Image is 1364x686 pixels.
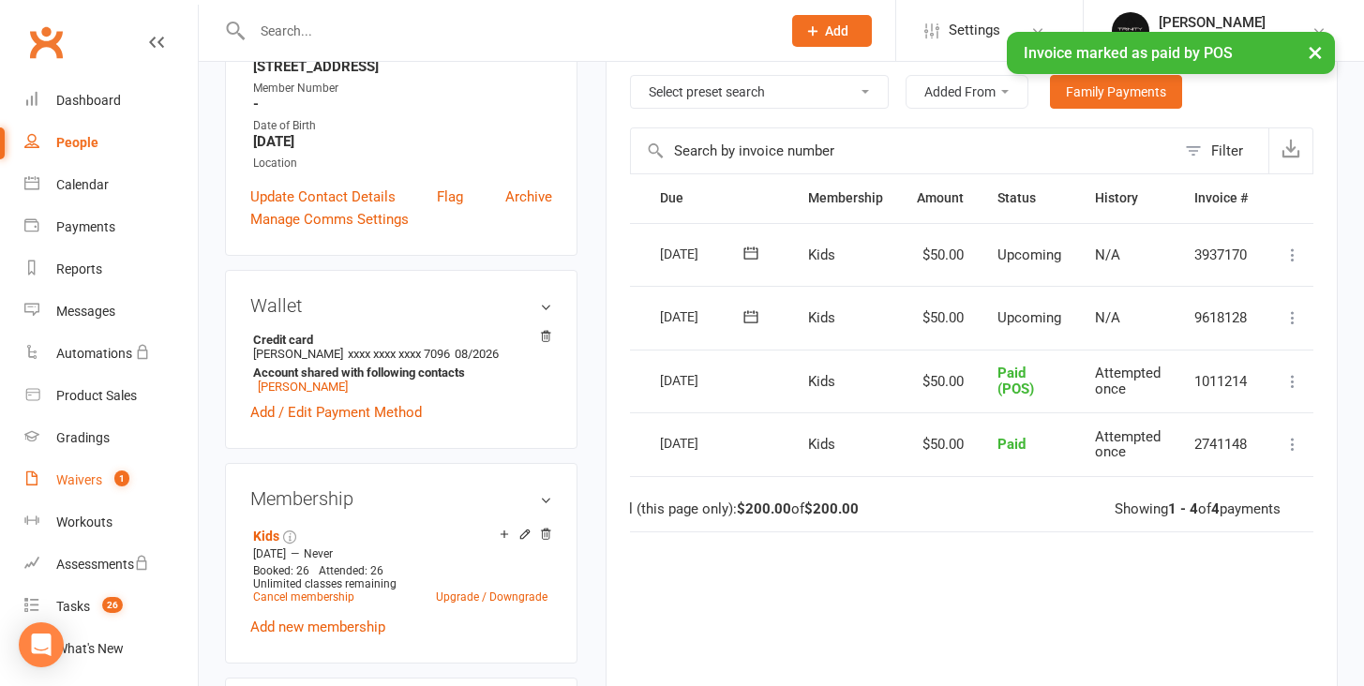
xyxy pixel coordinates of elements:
[1177,412,1265,476] td: 2741148
[1177,223,1265,287] td: 3937170
[900,350,981,413] td: $50.00
[24,459,198,501] a: Waivers 1
[1095,365,1161,397] span: Attempted once
[906,75,1028,109] button: Added From
[997,246,1061,263] span: Upcoming
[601,501,859,517] div: Total (this page only): of
[247,18,768,44] input: Search...
[505,186,552,208] a: Archive
[56,304,115,319] div: Messages
[56,472,102,487] div: Waivers
[24,122,198,164] a: People
[1159,31,1266,48] div: Trinity BJJ Pty Ltd
[253,365,543,380] strong: Account shared with following contacts
[24,80,198,122] a: Dashboard
[808,246,835,263] span: Kids
[660,365,746,395] div: [DATE]
[56,599,90,614] div: Tasks
[250,208,409,231] a: Manage Comms Settings
[348,347,450,361] span: xxxx xxxx xxxx 7096
[24,291,198,333] a: Messages
[250,401,422,424] a: Add / Edit Payment Method
[997,365,1034,397] span: Paid (POS)
[981,174,1078,222] th: Status
[1211,500,1220,517] strong: 4
[1007,32,1335,74] div: Invoice marked as paid by POS
[643,174,791,222] th: Due
[319,564,383,577] span: Attended: 26
[808,436,835,453] span: Kids
[900,174,981,222] th: Amount
[114,470,129,486] span: 1
[1095,428,1161,461] span: Attempted once
[250,488,552,509] h3: Membership
[253,117,552,135] div: Date of Birth
[24,375,198,417] a: Product Sales
[253,577,397,590] span: Unlimited classes remaining
[56,430,110,445] div: Gradings
[1177,350,1265,413] td: 1011214
[56,135,98,150] div: People
[949,9,1000,52] span: Settings
[1176,128,1268,173] button: Filter
[455,347,499,361] span: 08/2026
[1159,14,1266,31] div: [PERSON_NAME]
[253,96,552,112] strong: -
[804,500,859,517] strong: $200.00
[102,597,123,613] span: 26
[660,302,746,331] div: [DATE]
[1115,501,1281,517] div: Showing of payments
[250,295,552,316] h3: Wallet
[253,564,309,577] span: Booked: 26
[253,133,552,150] strong: [DATE]
[737,500,791,517] strong: $200.00
[1078,174,1177,222] th: History
[900,223,981,287] td: $50.00
[24,248,198,291] a: Reports
[253,529,279,544] a: Kids
[1177,174,1265,222] th: Invoice #
[1177,286,1265,350] td: 9618128
[24,586,198,628] a: Tasks 26
[1095,309,1120,326] span: N/A
[808,373,835,390] span: Kids
[1050,75,1182,109] a: Family Payments
[250,186,396,208] a: Update Contact Details
[997,436,1026,453] span: Paid
[56,641,124,656] div: What's New
[1168,500,1198,517] strong: 1 - 4
[997,309,1061,326] span: Upcoming
[437,186,463,208] a: Flag
[24,164,198,206] a: Calendar
[660,239,746,268] div: [DATE]
[1211,140,1243,162] div: Filter
[19,622,64,667] div: Open Intercom Messenger
[250,330,552,396] li: [PERSON_NAME]
[24,628,198,670] a: What's New
[250,619,385,635] a: Add new membership
[660,428,746,457] div: [DATE]
[1298,32,1332,72] button: ×
[248,546,552,561] div: —
[253,333,543,347] strong: Credit card
[258,380,348,394] a: [PERSON_NAME]
[56,177,109,192] div: Calendar
[304,547,333,560] span: Never
[253,547,286,560] span: [DATE]
[900,286,981,350] td: $50.00
[436,590,547,604] a: Upgrade / Downgrade
[56,557,149,572] div: Assessments
[56,261,102,276] div: Reports
[1095,246,1120,263] span: N/A
[56,514,112,529] div: Workouts
[791,174,900,222] th: Membership
[631,128,1176,173] input: Search by invoice number
[808,309,835,326] span: Kids
[56,388,137,403] div: Product Sales
[24,206,198,248] a: Payments
[56,346,132,361] div: Automations
[24,417,198,459] a: Gradings
[253,590,354,604] a: Cancel membership
[56,219,115,234] div: Payments
[825,23,848,38] span: Add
